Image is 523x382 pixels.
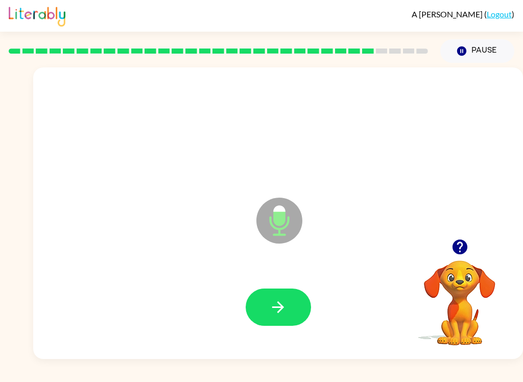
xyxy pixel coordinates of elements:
[412,9,514,19] div: ( )
[412,9,484,19] span: A [PERSON_NAME]
[9,4,65,27] img: Literably
[487,9,512,19] a: Logout
[440,39,514,63] button: Pause
[409,245,511,347] video: Your browser must support playing .mp4 files to use Literably. Please try using another browser.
